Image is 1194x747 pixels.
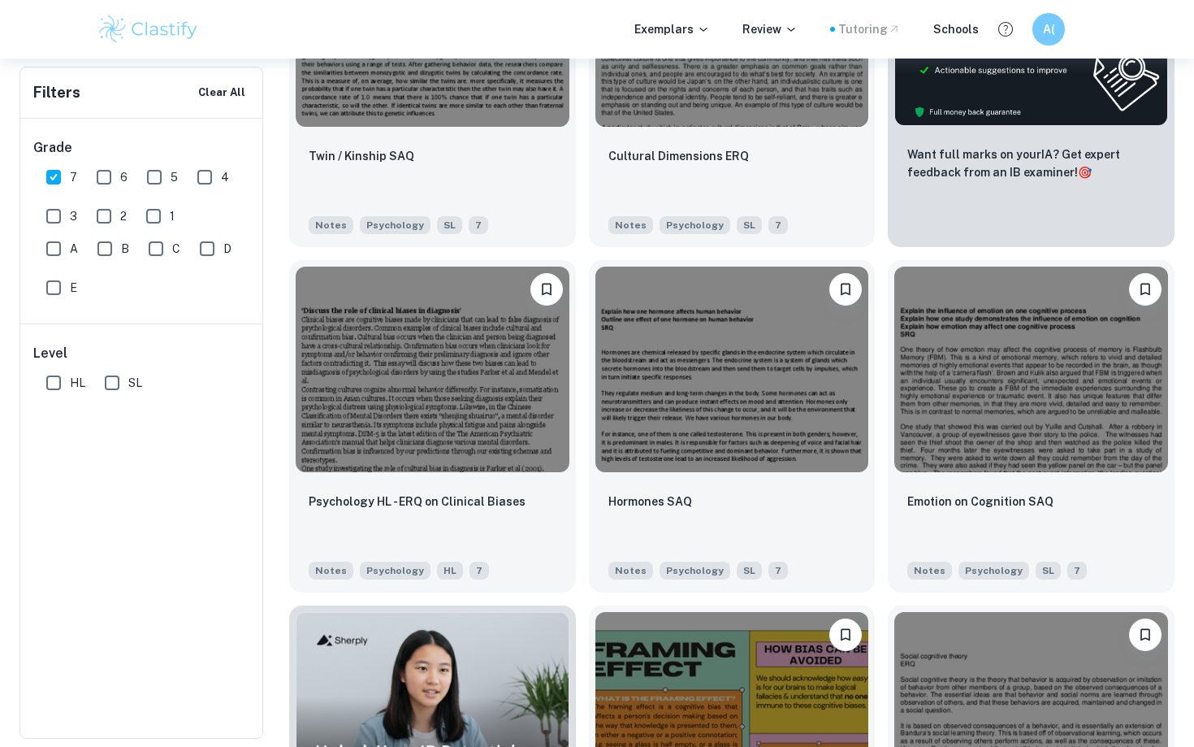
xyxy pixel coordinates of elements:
span: 7 [768,562,788,580]
span: Psychology [660,216,730,234]
button: Bookmark [829,619,862,651]
h6: A( [1040,20,1058,38]
span: 1 [170,207,175,225]
p: Psychology HL - ERQ on Clinical Biases [309,493,526,510]
span: SL [737,562,762,580]
span: D [223,240,231,258]
button: Help and Feedback [992,15,1019,43]
a: BookmarkEmotion on Cognition SAQNotesPsychologySL7 [888,260,1175,592]
button: Bookmark [1129,273,1162,306]
span: 4 [221,168,229,186]
span: 2 [120,207,127,225]
a: BookmarkPsychology HL - ERQ on Clinical BiasesNotesPsychologyHL7 [289,260,576,592]
button: Bookmark [1129,619,1162,651]
span: E [70,279,77,297]
h6: Grade [33,138,251,158]
span: C [172,240,180,258]
span: Notes [309,216,353,234]
span: Psychology [660,562,730,580]
p: Want full marks on your IA ? Get expert feedback from an IB examiner! [907,145,1155,181]
span: 3 [70,207,77,225]
span: 7 [768,216,788,234]
span: 🎯 [1078,166,1092,179]
span: Notes [608,562,653,580]
span: 7 [70,168,77,186]
img: Psychology Notes example thumbnail: Psychology HL - ERQ on Clinical Biases [296,267,569,471]
button: Bookmark [829,273,862,306]
span: SL [437,216,462,234]
span: 7 [469,216,488,234]
p: Emotion on Cognition SAQ [907,493,1053,510]
span: Notes [608,216,653,234]
span: Psychology [360,562,430,580]
span: A [70,240,78,258]
img: Clastify logo [97,13,200,46]
span: Notes [309,562,353,580]
span: 7 [1067,562,1087,580]
span: SL [1036,562,1061,580]
a: Schools [933,20,979,38]
button: Bookmark [530,273,563,306]
span: SL [737,216,762,234]
span: Psychology [958,562,1029,580]
p: Twin / Kinship SAQ [309,147,414,165]
p: Exemplars [634,20,710,38]
h6: Filters [33,81,80,104]
span: SL [128,374,142,392]
p: Review [742,20,798,38]
span: 7 [469,562,489,580]
button: A( [1032,13,1065,46]
span: 6 [120,168,128,186]
p: Hormones SAQ [608,493,692,510]
button: Clear All [194,80,249,105]
span: HL [70,374,85,392]
img: Psychology Notes example thumbnail: Emotion on Cognition SAQ [894,267,1168,471]
span: 5 [171,168,178,186]
img: Psychology Notes example thumbnail: Hormones SAQ [595,267,869,471]
span: Psychology [360,216,430,234]
a: BookmarkHormones SAQNotesPsychologySL7 [589,260,876,592]
p: Cultural Dimensions ERQ [608,147,749,165]
span: Notes [907,562,952,580]
a: Tutoring [838,20,901,38]
h6: Level [33,344,251,363]
span: HL [437,562,463,580]
span: B [121,240,129,258]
